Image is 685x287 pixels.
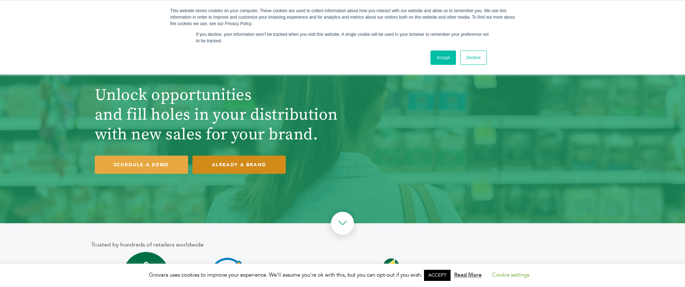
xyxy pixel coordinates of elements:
[430,51,456,65] a: Accept
[91,240,594,249] div: Trusted by hundreds of retailers worldwide
[170,8,515,27] div: This website stores cookies on your computer. These cookies are used to collect information about...
[196,31,489,44] p: If you decline, your information won’t be tracked when you visit this website. A single cookie wi...
[95,86,339,145] h1: Unlock opportunities and fill holes in your distribution with new sales for your brand.
[454,271,482,278] a: Read More
[424,270,451,281] a: ACCEPT
[192,156,286,174] a: ALREADY A BRAND
[95,156,188,174] a: SCHEDULE A DEMO
[460,51,487,65] a: Decline
[492,271,529,278] a: Cookie settings
[149,271,536,278] span: Grovara uses cookies to improve your experience. We'll assume you're ok with this, but you can op...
